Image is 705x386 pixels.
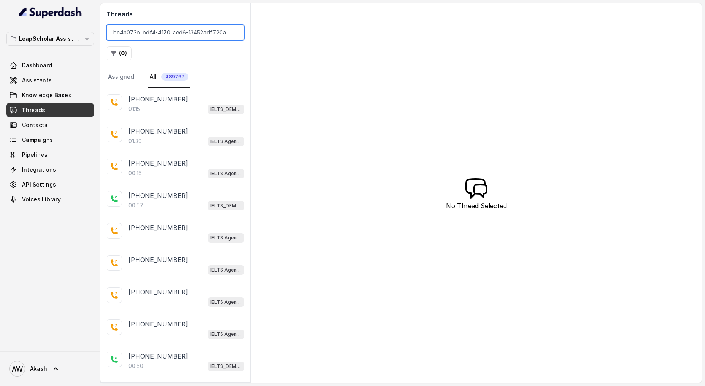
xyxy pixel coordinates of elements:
a: Assistants [6,73,94,87]
p: IELTS Agent 2 [210,138,242,145]
span: Campaigns [22,136,53,144]
a: Dashboard [6,58,94,72]
p: [PHONE_NUMBER] [128,159,188,168]
p: [PHONE_NUMBER] [128,255,188,265]
a: Threads [6,103,94,117]
a: Knowledge Bases [6,88,94,102]
p: IELTS Agent 2 [210,298,242,306]
nav: Tabs [107,67,244,88]
a: Pipelines [6,148,94,162]
p: IELTS_DEMO_gk (agent 1) [210,105,242,113]
span: Akash [30,365,47,373]
p: [PHONE_NUMBER] [128,127,188,136]
span: 489767 [161,73,188,81]
p: 00:57 [128,201,143,209]
a: API Settings [6,178,94,192]
span: Dashboard [22,62,52,69]
p: IELTS Agent 2 [210,170,242,178]
p: 01:30 [128,137,142,145]
p: IELTS Agent 2 [210,330,242,338]
p: No Thread Selected [446,201,507,210]
input: Search by Call ID or Phone Number [107,25,244,40]
span: Integrations [22,166,56,174]
p: IELTS Agent 2 [210,234,242,242]
span: Pipelines [22,151,47,159]
p: [PHONE_NUMBER] [128,94,188,104]
p: [PHONE_NUMBER] [128,352,188,361]
span: API Settings [22,181,56,188]
a: Assigned [107,67,136,88]
span: Voices Library [22,196,61,203]
button: (0) [107,46,132,60]
a: Integrations [6,163,94,177]
p: [PHONE_NUMBER] [128,223,188,232]
p: [PHONE_NUMBER] [128,287,188,297]
p: 00:50 [128,362,143,370]
span: Contacts [22,121,47,129]
p: 00:15 [128,169,142,177]
a: Campaigns [6,133,94,147]
a: Contacts [6,118,94,132]
p: [PHONE_NUMBER] [128,191,188,200]
img: light.svg [19,6,82,19]
p: IELTS_DEMO_gk (agent 1) [210,202,242,210]
p: [PHONE_NUMBER] [128,319,188,329]
a: All489767 [148,67,190,88]
span: Assistants [22,76,52,84]
span: Knowledge Bases [22,91,71,99]
a: Akash [6,358,94,380]
span: Threads [22,106,45,114]
a: Voices Library [6,192,94,207]
p: LeapScholar Assistant [19,34,81,43]
p: IELTS_DEMO_gk (agent 1) [210,362,242,370]
text: AW [12,365,23,373]
h2: Threads [107,9,244,19]
p: IELTS Agent 2 [210,266,242,274]
p: 01:15 [128,105,140,113]
button: LeapScholar Assistant [6,32,94,46]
